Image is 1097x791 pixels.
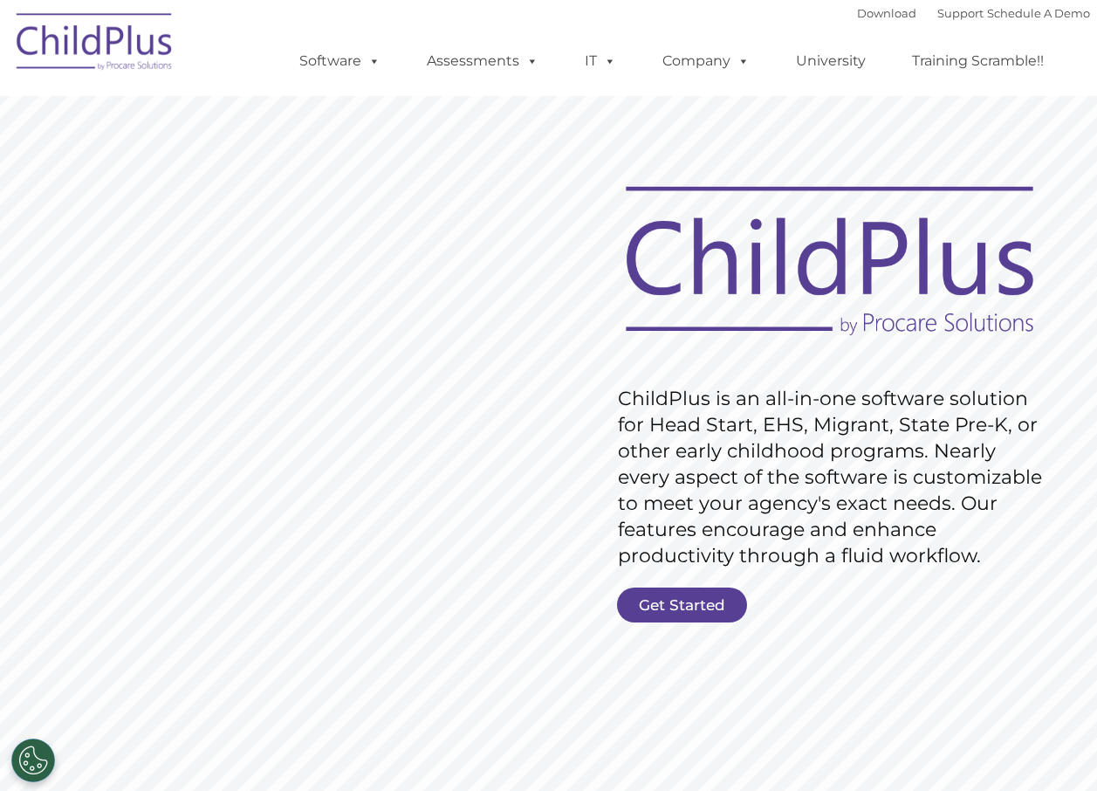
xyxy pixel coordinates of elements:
[987,6,1090,20] a: Schedule A Demo
[857,6,916,20] a: Download
[857,6,1090,20] font: |
[895,44,1061,79] a: Training Scramble!!
[567,44,634,79] a: IT
[409,44,556,79] a: Assessments
[645,44,767,79] a: Company
[282,44,398,79] a: Software
[11,739,55,782] button: Cookies Settings
[937,6,984,20] a: Support
[618,386,1051,569] rs-layer: ChildPlus is an all-in-one software solution for Head Start, EHS, Migrant, State Pre-K, or other ...
[617,588,747,622] a: Get Started
[8,1,182,88] img: ChildPlus by Procare Solutions
[778,44,883,79] a: University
